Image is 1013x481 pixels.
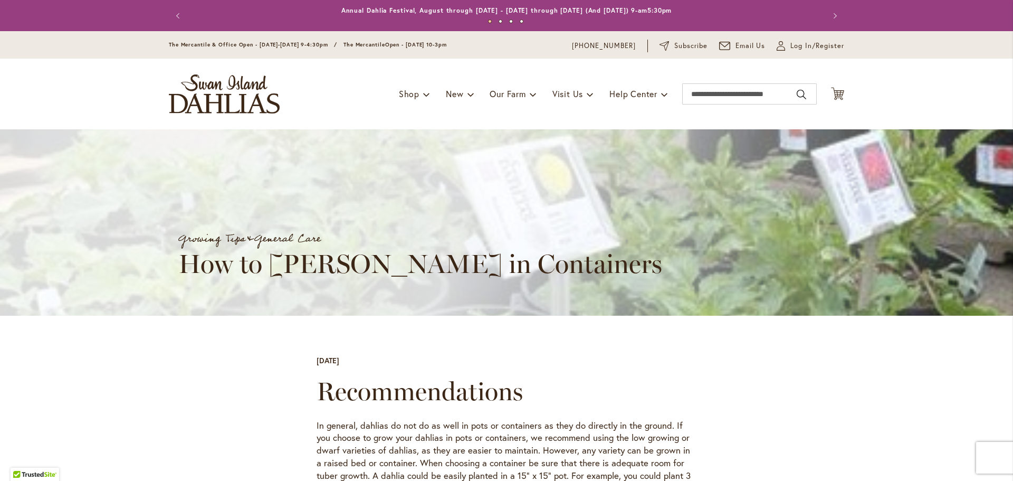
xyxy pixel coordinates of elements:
a: Annual Dahlia Festival, August through [DATE] - [DATE] through [DATE] (And [DATE]) 9-am5:30pm [341,6,672,14]
span: The Mercantile & Office Open - [DATE]-[DATE] 9-4:30pm / The Mercantile [169,41,385,48]
a: store logo [169,74,280,114]
span: Help Center [609,88,657,99]
button: 3 of 4 [509,20,513,23]
button: 4 of 4 [520,20,523,23]
button: Next [823,5,844,26]
a: Subscribe [660,41,708,51]
span: Shop [399,88,419,99]
h1: How to [PERSON_NAME] in Containers [178,249,685,279]
a: [PHONE_NUMBER] [572,41,636,51]
a: Log In/Register [777,41,844,51]
div: [DATE] [317,355,339,366]
span: Open - [DATE] 10-3pm [385,41,447,48]
a: General Care [254,229,320,249]
button: 1 of 4 [488,20,492,23]
a: Email Us [719,41,766,51]
button: 2 of 4 [499,20,502,23]
button: Previous [169,5,190,26]
span: Our Farm [490,88,525,99]
span: Log In/Register [790,41,844,51]
span: New [446,88,463,99]
h2: Recommendations [317,376,696,406]
span: Visit Us [552,88,583,99]
div: & [178,230,854,249]
span: Subscribe [674,41,708,51]
span: Email Us [735,41,766,51]
a: Growing Tips [178,229,245,249]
